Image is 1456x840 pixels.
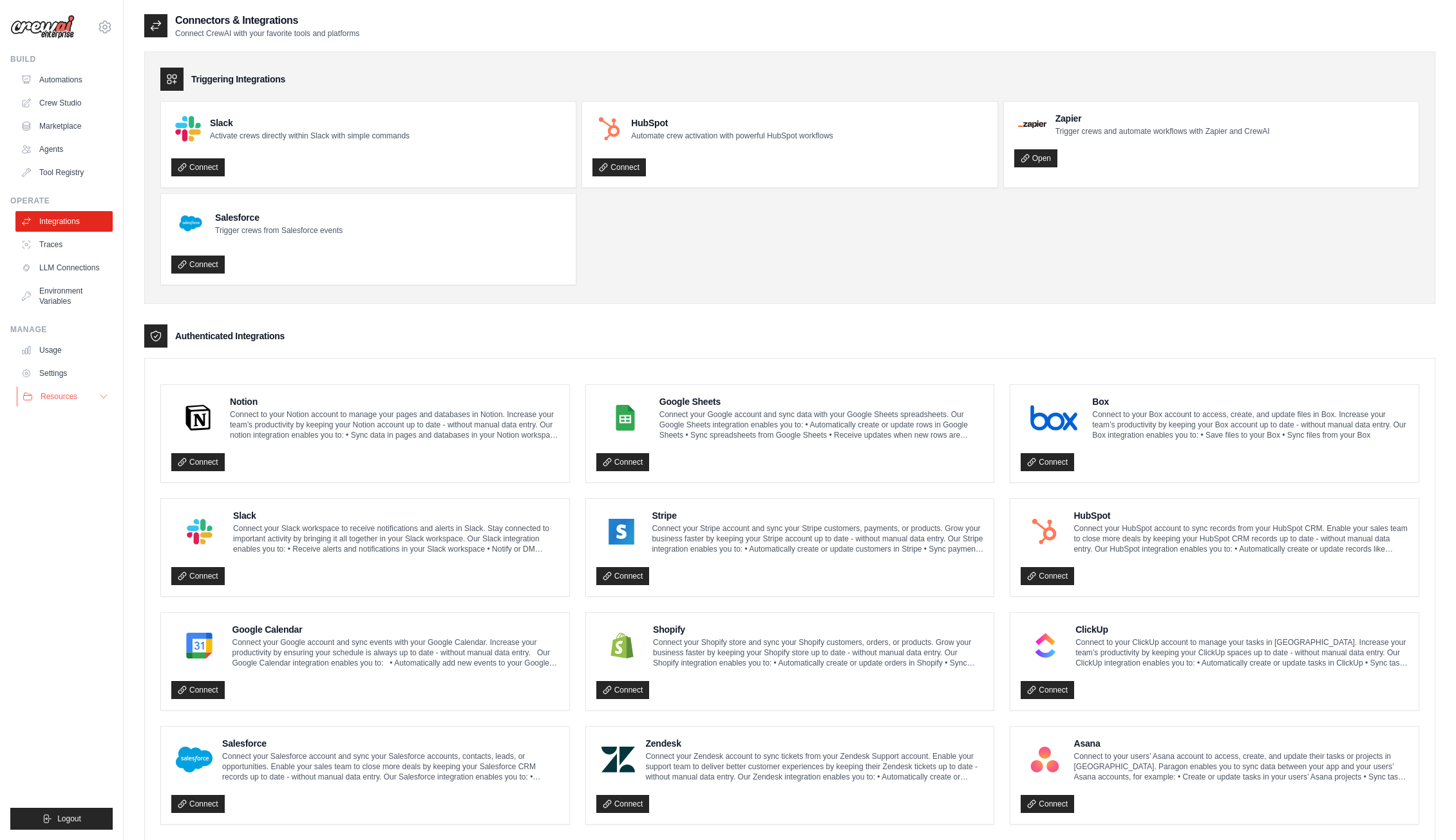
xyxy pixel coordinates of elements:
[1074,737,1408,750] h4: Asana
[233,523,559,554] p: Connect your Slack workspace to receive notifications and alerts in Slack. Stay connected to impo...
[15,70,113,90] a: Automations
[1025,519,1064,545] img: HubSpot Logo
[175,13,359,28] h2: Connectors & Integrations
[645,751,983,782] p: Connect your Zendesk account to sync tickets from your Zendesk Support account. Enable your suppo...
[1014,149,1057,167] a: Open
[596,681,650,699] a: Connect
[10,808,113,830] button: Logout
[171,567,225,585] a: Connect
[10,15,75,39] img: Logo
[15,116,113,136] a: Marketplace
[659,395,984,408] h4: Google Sheets
[1021,453,1074,471] a: Connect
[1025,747,1064,772] img: Asana Logo
[175,633,223,658] img: Google Calendar Logo
[600,747,637,772] img: Zendesk Logo
[652,523,983,554] p: Connect your Stripe account and sync your Stripe customers, payments, or products. Grow your busi...
[215,211,343,224] h4: Salesforce
[659,409,984,440] p: Connect your Google account and sync data with your Google Sheets spreadsheets. Our Google Sheets...
[1055,126,1270,136] p: Trigger crews and automate workflows with Zapier and CrewAI
[17,386,114,407] button: Resources
[15,363,113,384] a: Settings
[175,405,221,431] img: Notion Logo
[15,93,113,113] a: Crew Studio
[171,453,225,471] a: Connect
[1021,795,1074,813] a: Connect
[10,324,113,335] div: Manage
[57,814,81,824] span: Logout
[222,737,559,750] h4: Salesforce
[592,158,646,176] a: Connect
[191,73,285,86] h3: Triggering Integrations
[15,139,113,160] a: Agents
[1075,623,1408,636] h4: ClickUp
[1021,681,1074,699] a: Connect
[652,509,983,522] h4: Stripe
[596,453,650,471] a: Connect
[210,117,410,129] h4: Slack
[41,391,77,402] span: Resources
[600,519,643,545] img: Stripe Logo
[175,519,224,545] img: Slack Logo
[653,637,983,668] p: Connect your Shopify store and sync your Shopify customers, orders, or products. Grow your busine...
[215,225,343,236] p: Trigger crews from Salesforce events
[232,623,559,636] h4: Google Calendar
[645,737,983,750] h4: Zendesk
[1025,405,1083,431] img: Box Logo
[1092,395,1408,408] h4: Box
[171,158,225,176] a: Connect
[230,395,559,408] h4: Notion
[1018,120,1046,128] img: Zapier Logo
[175,208,206,239] img: Salesforce Logo
[596,795,650,813] a: Connect
[596,116,622,142] img: HubSpot Logo
[1025,633,1066,658] img: ClickUp Logo
[15,234,113,255] a: Traces
[653,623,983,636] h4: Shopify
[171,256,225,274] a: Connect
[1075,637,1408,668] p: Connect to your ClickUp account to manage your tasks in [GEOGRAPHIC_DATA]. Increase your team’s p...
[15,340,113,360] a: Usage
[1055,112,1270,125] h4: Zapier
[600,633,644,658] img: Shopify Logo
[175,28,359,39] p: Connect CrewAI with your favorite tools and platforms
[1092,409,1408,440] p: Connect to your Box account to access, create, and update files in Box. Increase your team’s prod...
[596,567,650,585] a: Connect
[15,281,113,312] a: Environment Variables
[15,257,113,278] a: LLM Connections
[1021,567,1074,585] a: Connect
[233,509,559,522] h4: Slack
[631,117,833,129] h4: HubSpot
[15,162,113,183] a: Tool Registry
[175,747,213,772] img: Salesforce Logo
[1073,523,1408,554] p: Connect your HubSpot account to sync records from your HubSpot CRM. Enable your sales team to clo...
[210,131,410,141] p: Activate crews directly within Slack with simple commands
[171,681,225,699] a: Connect
[171,795,225,813] a: Connect
[232,637,559,668] p: Connect your Google account and sync events with your Google Calendar. Increase your productivity...
[222,751,559,782] p: Connect your Salesforce account and sync your Salesforce accounts, contacts, leads, or opportunit...
[10,196,113,206] div: Operate
[1073,509,1408,522] h4: HubSpot
[15,211,113,232] a: Integrations
[175,330,285,342] h3: Authenticated Integrations
[600,405,650,431] img: Google Sheets Logo
[10,54,113,64] div: Build
[1074,751,1408,782] p: Connect to your users’ Asana account to access, create, and update their tasks or projects in [GE...
[631,131,833,141] p: Automate crew activation with powerful HubSpot workflows
[175,116,201,142] img: Slack Logo
[230,409,559,440] p: Connect to your Notion account to manage your pages and databases in Notion. Increase your team’s...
